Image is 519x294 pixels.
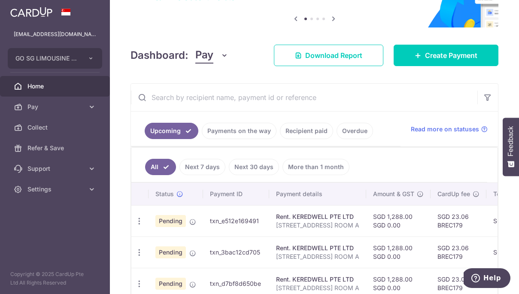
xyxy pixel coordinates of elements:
iframe: Opens a widget where you can find more information [464,268,510,290]
td: txn_e512e169491 [203,205,269,236]
span: Pay [195,47,213,64]
td: txn_3bac12cd705 [203,236,269,268]
a: Overdue [337,123,373,139]
a: Create Payment [394,45,498,66]
a: More than 1 month [282,159,349,175]
h4: Dashboard: [131,48,188,63]
span: Support [27,164,84,173]
td: SGD 23.06 BREC179 [431,205,486,236]
div: Rent. KEREDWELL PTE LTD [276,275,359,284]
span: Amount & GST [373,190,414,198]
div: Rent. KEREDWELL PTE LTD [276,244,359,252]
button: Pay [195,47,228,64]
td: SGD 1,288.00 SGD 0.00 [366,236,431,268]
button: GO SG LIMOUSINE PTE. LTD. [8,48,102,69]
a: Upcoming [145,123,198,139]
span: GO SG LIMOUSINE PTE. LTD. [15,54,79,63]
p: [STREET_ADDRESS] ROOM A [276,252,359,261]
span: Pending [155,215,186,227]
div: Rent. KEREDWELL PTE LTD [276,212,359,221]
td: SGD 23.06 BREC179 [431,236,486,268]
span: Read more on statuses [411,125,479,133]
span: Download Report [305,50,362,61]
span: Create Payment [425,50,477,61]
span: Refer & Save [27,144,84,152]
a: Read more on statuses [411,125,488,133]
td: SGD 1,288.00 SGD 0.00 [366,205,431,236]
p: [STREET_ADDRESS] ROOM A [276,221,359,230]
span: Settings [27,185,84,194]
span: Collect [27,123,84,132]
a: Next 7 days [179,159,225,175]
a: Next 30 days [229,159,279,175]
a: Payments on the way [202,123,276,139]
a: All [145,159,176,175]
a: Recipient paid [280,123,333,139]
th: Payment ID [203,183,269,205]
button: Feedback - Show survey [503,118,519,176]
span: CardUp fee [437,190,470,198]
span: Status [155,190,174,198]
img: CardUp [10,7,52,17]
span: Pending [155,278,186,290]
p: [EMAIL_ADDRESS][DOMAIN_NAME] [14,30,96,39]
span: Feedback [507,126,515,156]
span: Pay [27,103,84,111]
input: Search by recipient name, payment id or reference [131,84,477,111]
span: Home [27,82,84,91]
span: Pending [155,246,186,258]
p: [STREET_ADDRESS] ROOM A [276,284,359,292]
th: Payment details [269,183,366,205]
a: Download Report [274,45,383,66]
